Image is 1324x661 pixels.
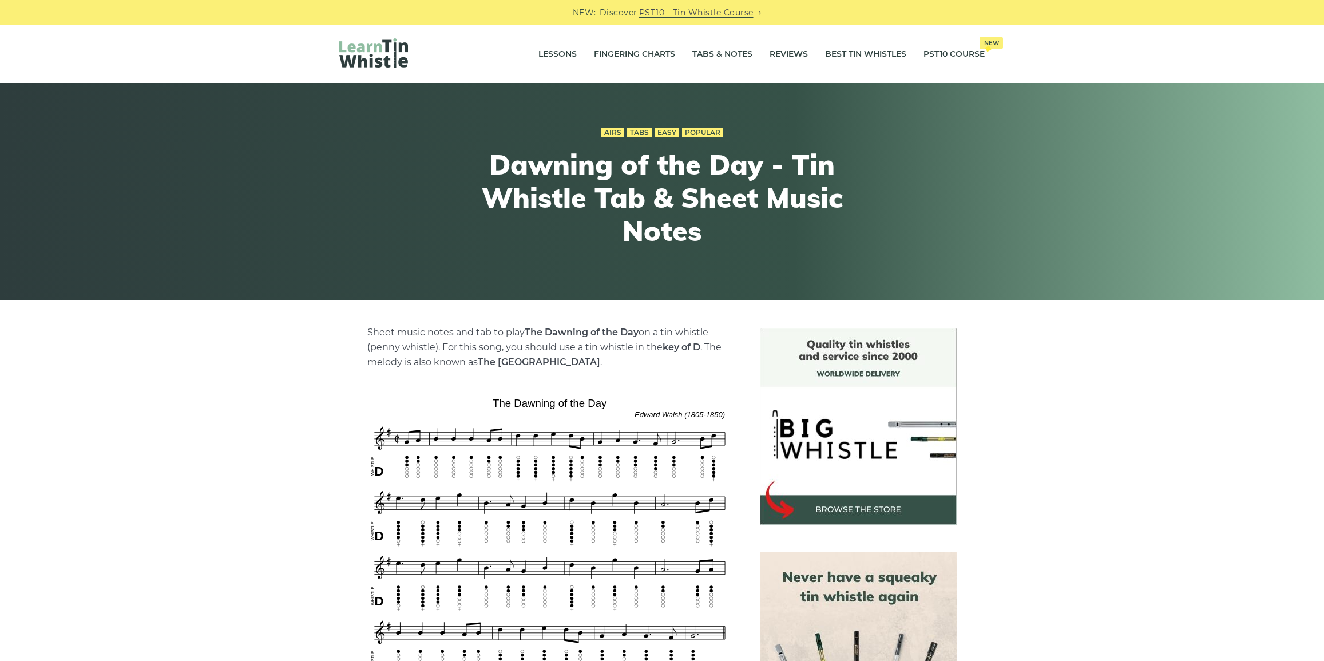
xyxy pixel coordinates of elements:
[594,40,675,69] a: Fingering Charts
[692,40,752,69] a: Tabs & Notes
[980,37,1003,49] span: New
[627,128,652,137] a: Tabs
[451,148,873,247] h1: Dawning of the Day - Tin Whistle Tab & Sheet Music Notes
[923,40,985,69] a: PST10 CourseNew
[825,40,906,69] a: Best Tin Whistles
[367,325,732,370] p: Sheet music notes and tab to play on a tin whistle (penny whistle). For this song, you should use...
[770,40,808,69] a: Reviews
[339,38,408,68] img: LearnTinWhistle.com
[655,128,679,137] a: Easy
[682,128,723,137] a: Popular
[525,327,639,338] strong: The Dawning of the Day
[663,342,700,353] strong: key of D
[601,128,624,137] a: Airs
[760,328,957,525] img: BigWhistle Tin Whistle Store
[478,357,600,367] strong: The [GEOGRAPHIC_DATA]
[538,40,577,69] a: Lessons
